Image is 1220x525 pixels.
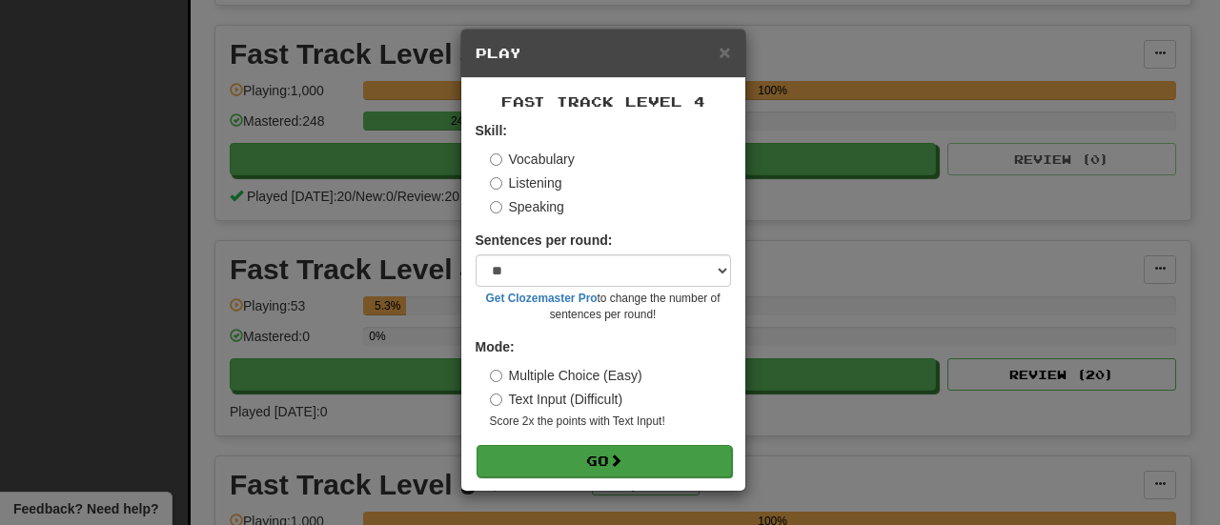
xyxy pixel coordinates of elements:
span: × [719,41,730,63]
strong: Skill: [476,123,507,138]
h5: Play [476,44,731,63]
small: Score 2x the points with Text Input ! [490,414,731,430]
label: Speaking [490,197,564,216]
input: Multiple Choice (Easy) [490,370,502,382]
strong: Mode: [476,339,515,354]
small: to change the number of sentences per round! [476,291,731,323]
span: Fast Track Level 4 [501,93,705,110]
label: Listening [490,173,562,192]
a: Get Clozemaster Pro [486,292,598,305]
input: Text Input (Difficult) [490,394,502,406]
button: Close [719,42,730,62]
button: Go [477,445,732,477]
input: Listening [490,177,502,190]
input: Vocabulary [490,153,502,166]
label: Text Input (Difficult) [490,390,623,409]
label: Multiple Choice (Easy) [490,366,642,385]
label: Vocabulary [490,150,575,169]
input: Speaking [490,201,502,213]
label: Sentences per round: [476,231,613,250]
